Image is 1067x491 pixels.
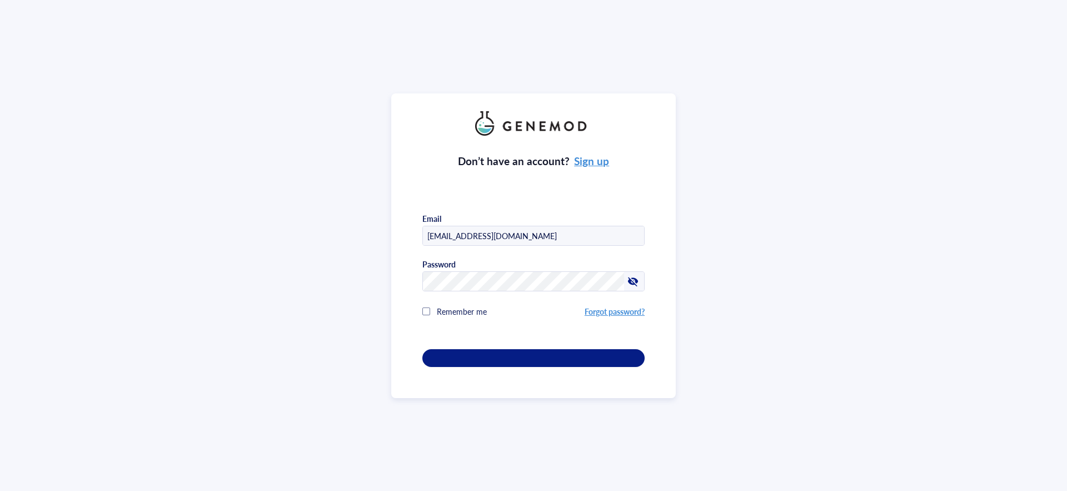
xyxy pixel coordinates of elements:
div: Don’t have an account? [458,153,610,169]
a: Sign up [574,153,609,168]
a: Forgot password? [585,306,645,317]
div: Email [422,214,441,224]
span: Remember me [437,306,487,317]
img: genemod_logo_light-BcqUzbGq.png [475,111,592,136]
div: Password [422,259,456,269]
